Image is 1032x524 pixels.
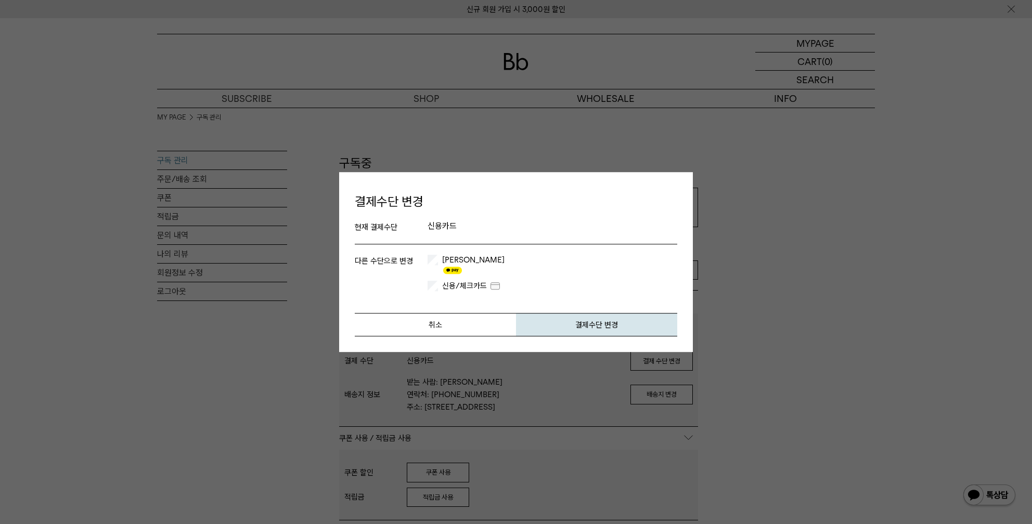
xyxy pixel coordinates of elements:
[355,255,417,291] p: 다른 수단으로 변경
[428,221,677,233] p: 신용카드
[355,313,516,336] button: 취소
[440,281,501,291] label: 신용/체크카드
[355,188,677,216] h1: 결제수단 변경
[355,221,417,233] h5: 현재 결제수단
[516,313,677,336] button: 결제수단 변경
[440,255,505,276] label: [PERSON_NAME]
[443,267,462,274] img: 카카오페이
